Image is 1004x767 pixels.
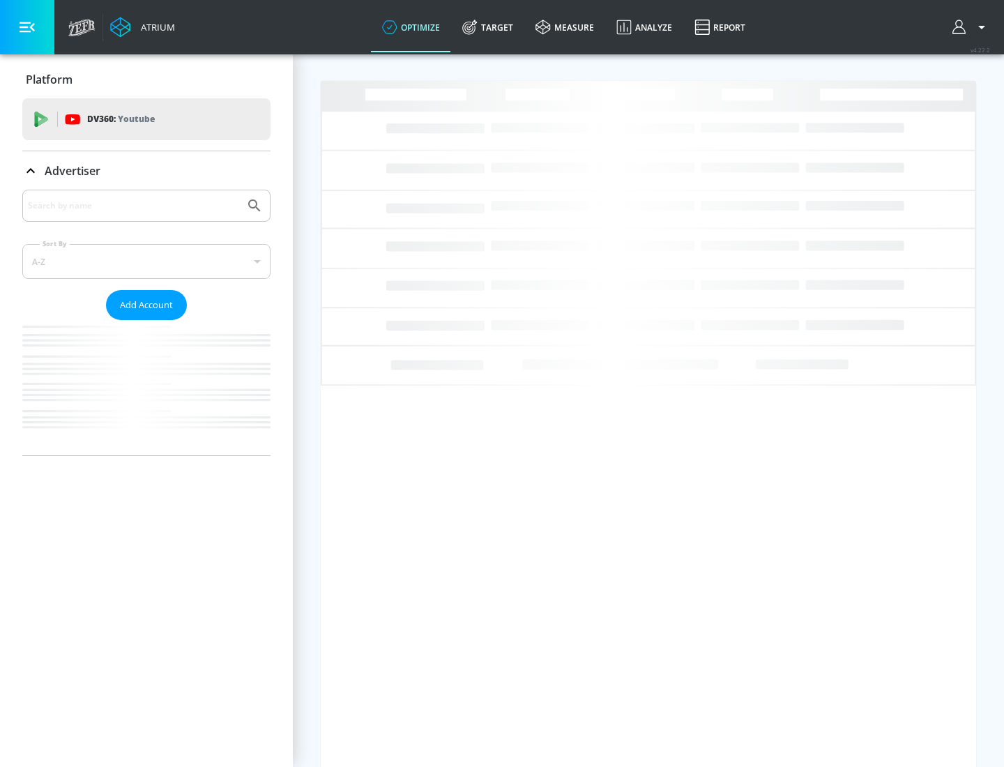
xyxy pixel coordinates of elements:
a: measure [524,2,605,52]
div: Advertiser [22,190,271,455]
div: Advertiser [22,151,271,190]
div: A-Z [22,244,271,279]
a: Atrium [110,17,175,38]
a: optimize [371,2,451,52]
p: Youtube [118,112,155,126]
label: Sort By [40,239,70,248]
div: Platform [22,60,271,99]
span: Add Account [120,297,173,313]
input: Search by name [28,197,239,215]
p: Platform [26,72,73,87]
div: DV360: Youtube [22,98,271,140]
div: Atrium [135,21,175,33]
span: v 4.22.2 [971,46,990,54]
button: Add Account [106,290,187,320]
nav: list of Advertiser [22,320,271,455]
a: Analyze [605,2,683,52]
a: Target [451,2,524,52]
p: DV360: [87,112,155,127]
p: Advertiser [45,163,100,179]
a: Report [683,2,756,52]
